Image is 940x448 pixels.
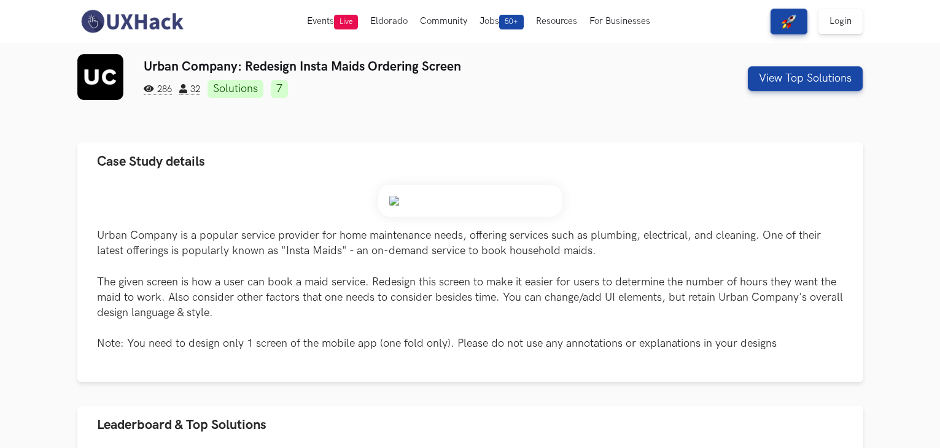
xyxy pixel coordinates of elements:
[179,84,200,95] span: 32
[77,9,187,34] img: UXHack-logo.png
[144,59,664,74] h3: Urban Company: Redesign Insta Maids Ordering Screen
[782,14,796,29] img: rocket
[818,9,863,34] a: Login
[748,66,863,91] button: View Top Solutions
[97,153,205,170] span: Case Study details
[271,80,288,98] a: 7
[97,228,844,352] p: Urban Company is a popular service provider for home maintenance needs, offering services such as...
[334,15,358,29] span: Live
[499,15,524,29] span: 50+
[144,84,172,95] span: 286
[208,80,263,98] a: Solutions
[77,54,123,100] img: Urban Company logo
[97,417,266,433] span: Leaderboard & Top Solutions
[77,406,863,444] button: Leaderboard & Top Solutions
[77,181,863,382] div: Case Study details
[77,142,863,181] button: Case Study details
[378,185,562,217] img: Weekend_Hackathon_83_banner.png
